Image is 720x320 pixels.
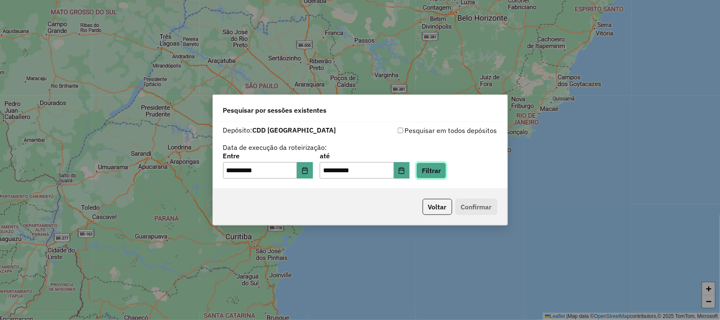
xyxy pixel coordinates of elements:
strong: CDD [GEOGRAPHIC_DATA] [253,126,336,134]
button: Choose Date [297,162,313,179]
label: até [320,151,410,161]
div: Pesquisar em todos depósitos [360,125,497,136]
button: Choose Date [394,162,410,179]
button: Voltar [423,199,452,215]
span: Pesquisar por sessões existentes [223,105,327,115]
button: Filtrar [416,163,446,179]
label: Entre [223,151,313,161]
label: Data de execução da roteirização: [223,142,327,152]
label: Depósito: [223,125,336,135]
